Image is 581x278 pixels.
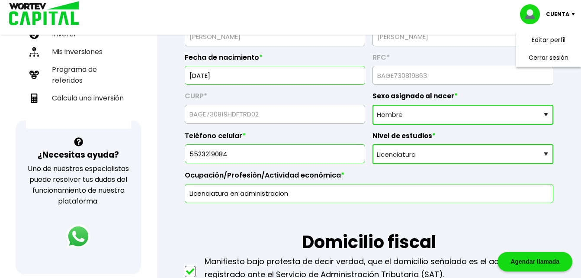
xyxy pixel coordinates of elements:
[185,203,553,255] h1: Domicilio fiscal
[546,8,569,21] p: Cuenta
[26,2,131,129] ul: Capital
[498,252,572,272] div: Agendar llamada
[189,105,362,123] input: 18 caracteres
[27,163,130,207] p: Uno de nuestros especialistas puede resolver tus dudas del funcionamiento de nuestra plataforma.
[376,66,549,84] input: 13 caracteres
[569,13,581,16] img: icon-down
[372,132,553,145] label: Nivel de estudios
[26,61,131,89] a: Programa de referidos
[26,43,131,61] a: Mis inversiones
[520,4,546,24] img: profile-image
[185,92,366,105] label: CURP
[372,92,553,105] label: Sexo asignado al nacer
[29,47,39,57] img: inversiones-icon.6695dc30.svg
[189,145,362,163] input: 10 dígitos
[185,171,553,184] label: Ocupación/Profesión/Actividad económica
[29,70,39,80] img: recomiendanos-icon.9b8e9327.svg
[372,53,553,66] label: RFC
[189,66,362,84] input: DD/MM/AAAA
[532,36,565,45] a: Editar perfil
[66,224,90,249] img: logos_whatsapp-icon.242b2217.svg
[185,53,366,66] label: Fecha de nacimiento
[26,89,131,107] a: Calcula una inversión
[38,149,119,161] h3: ¿Necesitas ayuda?
[29,94,39,103] img: calculadora-icon.17d418c4.svg
[185,132,366,145] label: Teléfono celular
